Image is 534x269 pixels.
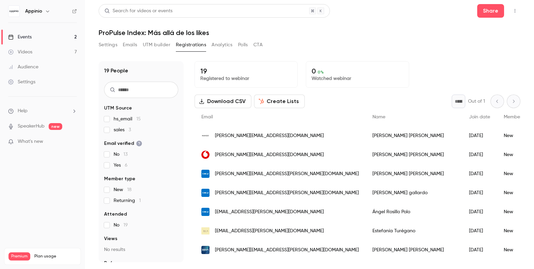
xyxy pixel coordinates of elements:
div: Search for videos or events [104,7,172,15]
span: Referrer [104,260,123,267]
span: What's new [18,138,43,145]
div: [PERSON_NAME] gallardo [366,183,462,202]
div: [DATE] [462,183,497,202]
button: Share [477,4,504,18]
div: Estefanía Turégano [366,221,462,240]
p: No results [104,246,178,253]
div: Audience [8,64,38,70]
span: Attended [104,211,127,218]
span: Plan usage [34,254,77,259]
span: Member type [504,115,533,119]
span: 0 % [318,70,324,74]
span: 13 [123,152,128,157]
p: 0 [312,67,403,75]
div: [DATE] [462,164,497,183]
button: UTM builder [143,39,170,50]
span: No [114,222,128,229]
p: Watched webinar [312,75,403,82]
span: [EMAIL_ADDRESS][PERSON_NAME][DOMAIN_NAME] [215,228,324,235]
span: 18 [127,187,132,192]
div: Videos [8,49,32,55]
button: Emails [123,39,137,50]
span: Email verified [104,140,142,147]
button: Polls [238,39,248,50]
button: CTA [253,39,263,50]
p: Registered to webinar [200,75,292,82]
div: [PERSON_NAME] [PERSON_NAME] [366,126,462,145]
span: [PERSON_NAME][EMAIL_ADDRESS][DOMAIN_NAME] [215,132,324,139]
button: Registrations [176,39,206,50]
div: [DATE] [462,145,497,164]
img: digimobil.es [201,189,210,197]
span: Premium [9,252,30,260]
span: hs_email [114,116,141,122]
span: [PERSON_NAME][EMAIL_ADDRESS][DOMAIN_NAME] [215,151,324,158]
h1: 19 People [104,67,128,75]
span: 19 [123,223,128,228]
div: [DATE] [462,202,497,221]
div: Settings [8,79,35,85]
span: UTM Source [104,105,132,112]
span: [PERSON_NAME][EMAIL_ADDRESS][PERSON_NAME][DOMAIN_NAME] [215,170,359,178]
span: New [114,186,132,193]
button: Download CSV [195,95,251,108]
span: Help [18,107,28,115]
span: new [49,123,62,130]
img: mango.com [201,132,210,140]
span: sales [114,127,131,133]
span: Returning [114,197,141,204]
span: 1 [139,198,141,203]
span: 6 [125,163,128,168]
p: 19 [200,67,292,75]
span: Join date [469,115,490,119]
button: Create Lists [254,95,305,108]
span: Name [372,115,385,119]
div: [DATE] [462,221,497,240]
span: Email [201,115,213,119]
div: [PERSON_NAME] [PERSON_NAME] [366,164,462,183]
span: [EMAIL_ADDRESS][PERSON_NAME][DOMAIN_NAME] [215,208,324,216]
div: Ángel Rosillo Polo [366,202,462,221]
img: ella-digital.com [201,227,210,235]
h1: ProPulse Index: Más allá de los likes [99,29,520,37]
img: bbva.com [201,246,210,254]
h6: Appinio [25,8,42,15]
img: vodafone.com [201,151,210,159]
button: Analytics [212,39,233,50]
div: [PERSON_NAME] [PERSON_NAME] [366,240,462,259]
img: digimobil.es [201,170,210,178]
div: [DATE] [462,240,497,259]
span: 3 [129,128,131,132]
span: [PERSON_NAME][EMAIL_ADDRESS][PERSON_NAME][DOMAIN_NAME] [215,189,359,197]
span: [PERSON_NAME][EMAIL_ADDRESS][PERSON_NAME][DOMAIN_NAME] [215,247,359,254]
img: digimobil.es [201,208,210,216]
div: [DATE] [462,126,497,145]
li: help-dropdown-opener [8,107,77,115]
a: SpeakerHub [18,123,45,130]
span: No [114,151,128,158]
div: Events [8,34,32,40]
span: Yes [114,162,128,169]
span: Member type [104,175,135,182]
p: Out of 1 [468,98,485,105]
span: Views [104,235,117,242]
div: [PERSON_NAME] [PERSON_NAME] [366,145,462,164]
button: Settings [99,39,117,50]
img: Appinio [9,6,19,17]
iframe: Noticeable Trigger [69,139,77,145]
span: 15 [136,117,141,121]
